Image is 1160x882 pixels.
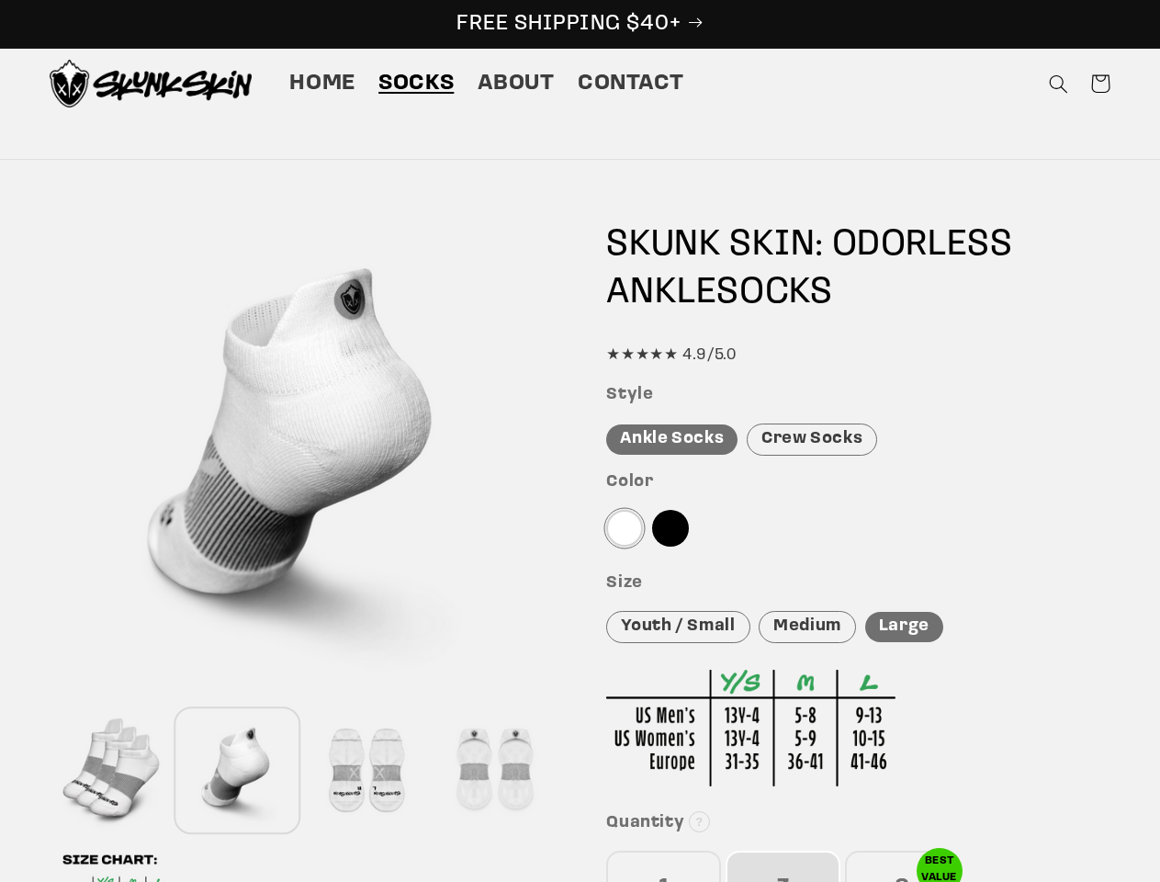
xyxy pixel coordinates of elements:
[606,342,1110,369] div: ★★★★★ 4.9/5.0
[278,58,367,109] a: Home
[606,275,716,311] span: ANKLE
[50,60,252,107] img: Skunk Skin Anti-Odor Socks.
[1037,62,1079,105] summary: Search
[606,424,738,455] div: Ankle Socks
[378,70,454,98] span: Socks
[19,10,1141,39] p: FREE SHIPPING $40+
[606,385,1110,406] h3: Style
[747,424,877,456] div: Crew Socks
[606,813,1110,834] h3: Quantity
[865,612,943,642] div: Large
[606,221,1110,317] h1: SKUNK SKIN: ODORLESS SOCKS
[578,70,683,98] span: Contact
[466,58,566,109] a: About
[606,472,1110,493] h3: Color
[606,573,1110,594] h3: Size
[606,611,749,643] div: Youth / Small
[478,70,555,98] span: About
[566,58,695,109] a: Contact
[289,70,355,98] span: Home
[759,611,856,643] div: Medium
[367,58,466,109] a: Socks
[606,670,895,786] img: Sizing Chart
